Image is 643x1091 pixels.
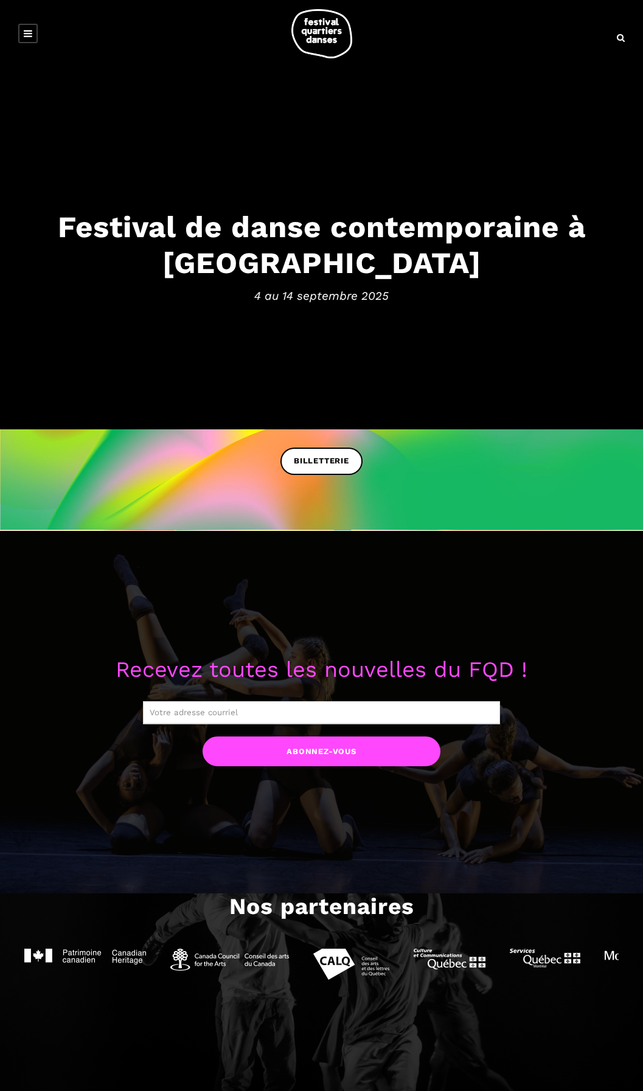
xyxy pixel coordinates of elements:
img: Conseil des arts Canada [170,949,289,971]
span: 4 au 14 septembre 2025 [12,286,631,305]
a: BILLETTERIE [280,448,363,475]
img: MCCQ [414,949,485,969]
input: Abonnez-vous [203,736,440,766]
img: logo-fqd-med [291,9,352,58]
h3: Nos partenaires [229,893,414,924]
img: CALQ [313,949,389,980]
p: Recevez toutes les nouvelles du FQD ! [24,653,619,688]
img: Services Québec [510,949,580,968]
input: Votre adresse courriel [143,701,499,724]
h3: Festival de danse contemporaine à [GEOGRAPHIC_DATA] [12,209,631,281]
img: Patrimoine Canadien [24,949,146,965]
span: BILLETTERIE [294,455,349,468]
